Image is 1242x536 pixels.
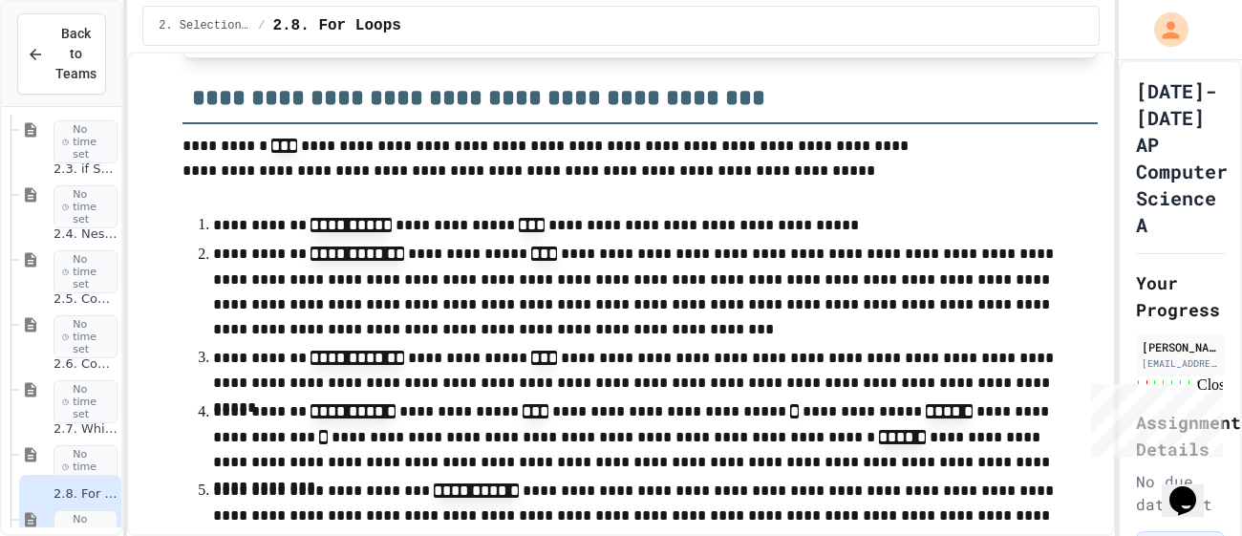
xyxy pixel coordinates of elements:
[54,356,118,373] span: 2.6. Comparing Boolean Expressions ([PERSON_NAME] Laws)
[17,13,106,95] button: Back to Teams
[159,18,250,33] span: 2. Selection and Iteration
[55,24,96,84] span: Back to Teams
[1136,269,1225,323] h2: Your Progress
[1136,409,1225,462] h2: Assignment Details
[272,14,400,37] span: 2.8. For Loops
[54,120,118,164] span: No time set
[1136,77,1228,238] h1: [DATE]-[DATE] AP Computer Science A
[54,315,118,359] span: No time set
[54,161,118,178] span: 2.3. if Statements
[1134,8,1193,52] div: My Account
[54,445,118,489] span: No time set
[1083,376,1223,458] iframe: chat widget
[54,226,118,243] span: 2.4. Nested if Statements
[54,421,118,438] span: 2.7. While Loops
[54,250,118,294] span: No time set
[8,8,132,121] div: Chat with us now!Close
[54,380,118,424] span: No time set
[1142,356,1219,371] div: [EMAIL_ADDRESS][DOMAIN_NAME]
[1136,470,1225,516] div: No due date set
[54,291,118,308] span: 2.5. Compound Boolean Expressions
[1162,460,1223,517] iframe: chat widget
[54,486,118,503] span: 2.8. For Loops
[258,18,265,33] span: /
[54,185,118,229] span: No time set
[1142,338,1219,355] div: [PERSON_NAME]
